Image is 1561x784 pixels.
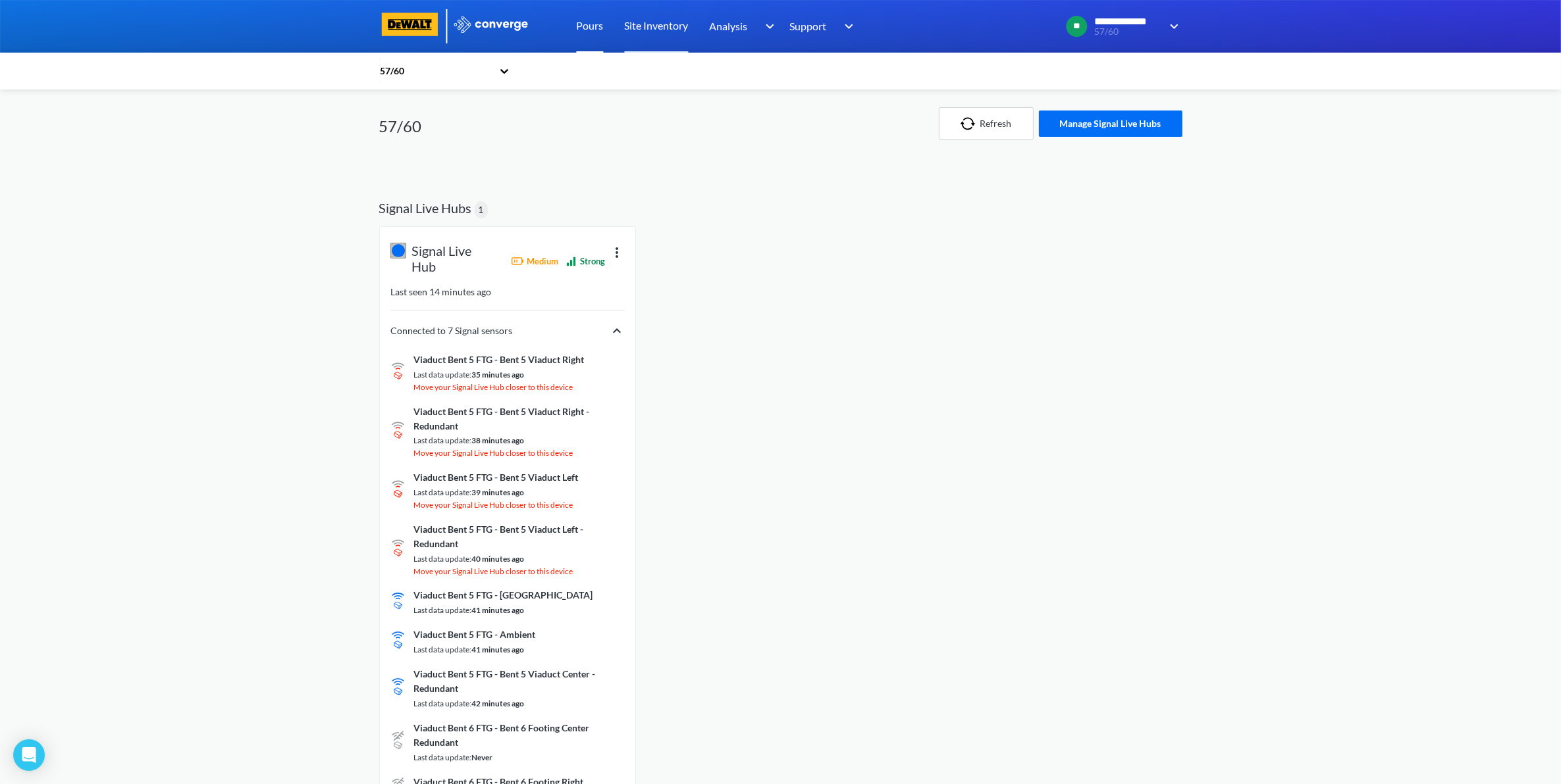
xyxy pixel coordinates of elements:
img: logo_ewhite.svg [453,16,529,33]
span: Move your Signal Live Hub closer to this device [413,566,573,578]
span: Support [790,18,827,34]
img: Network connectivity strong [565,255,577,267]
span: Viaduct Bent 5 FTG - Bent 5 Viaduct Right [413,353,584,367]
span: Strong [580,255,605,268]
img: live-hub.svg [390,243,406,258]
img: logo-dewalt.svg [379,12,441,36]
img: downArrow.svg [756,18,778,34]
span: Analysis [710,18,748,34]
img: icon-refresh.svg [961,117,980,130]
span: Last data update: [413,487,471,497]
img: downArrow.svg [836,18,857,34]
span: Connected to 7 Signal sensors [390,324,512,338]
button: Refresh [939,107,1034,140]
span: Viaduct Bent 5 FTG - [GEOGRAPHIC_DATA] [413,588,593,602]
span: 40 minutes ago [471,554,524,564]
span: Last data update: [413,370,471,380]
span: Last data update: [413,435,471,445]
span: Viaduct Bent 6 FTG - Bent 6 Footing Center Redundant [413,721,625,750]
button: Manage Signal Live Hubs [1039,110,1182,137]
img: Strong nearby device connectivity strength [392,676,404,697]
span: Last data update: [413,554,471,564]
h1: 57/60 [379,116,422,137]
span: 35 minutes ago [471,370,524,380]
span: Viaduct Bent 5 FTG - Ambient [413,627,535,642]
div: Open Intercom Messenger [13,739,45,771]
span: Last data update: [413,645,471,654]
span: 41 minutes ago [471,645,524,654]
span: Medium [527,255,558,268]
span: 1 [479,203,484,217]
span: Never [471,752,492,762]
img: Weak nearby device connectivity strength [392,419,404,440]
img: Weak nearby device connectivity strength [392,360,404,381]
span: Viaduct Bent 5 FTG - Bent 5 Viaduct Right - Redundant [413,404,625,433]
img: Strong nearby device connectivity strength [392,590,404,611]
span: Move your Signal Live Hub closer to this device [413,381,573,394]
img: Unknown nearby device connectivity strength [392,730,404,751]
h2: Signal Live Hubs [379,200,472,216]
span: Last data update: [413,698,471,708]
img: more.svg [609,244,625,260]
span: Viaduct Bent 5 FTG - Bent 5 Viaduct Center - Redundant [413,667,625,696]
span: 38 minutes ago [471,435,524,445]
img: Battery medium [511,255,524,268]
img: downArrow.svg [1161,18,1182,34]
div: 57/60 [379,64,492,78]
img: Strong nearby device connectivity strength [392,629,404,650]
span: Move your Signal Live Hub closer to this device [413,447,573,460]
span: Last seen 14 minutes ago [390,286,491,297]
span: 39 minutes ago [471,487,524,497]
span: 42 minutes ago [471,698,524,708]
span: Last data update: [413,752,471,762]
span: Signal Live Hub [411,243,498,274]
span: Viaduct Bent 5 FTG - Bent 5 Viaduct Left [413,470,578,485]
span: Viaduct Bent 5 FTG - Bent 5 Viaduct Left - Redundant [413,522,625,551]
span: 41 minutes ago [471,605,524,615]
span: 57/60 [1094,27,1161,37]
span: Last data update: [413,605,471,615]
img: Weak nearby device connectivity strength [392,537,404,558]
img: chevron-right.svg [609,323,625,339]
span: Move your Signal Live Hub closer to this device [413,499,573,512]
img: Weak nearby device connectivity strength [392,478,404,499]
